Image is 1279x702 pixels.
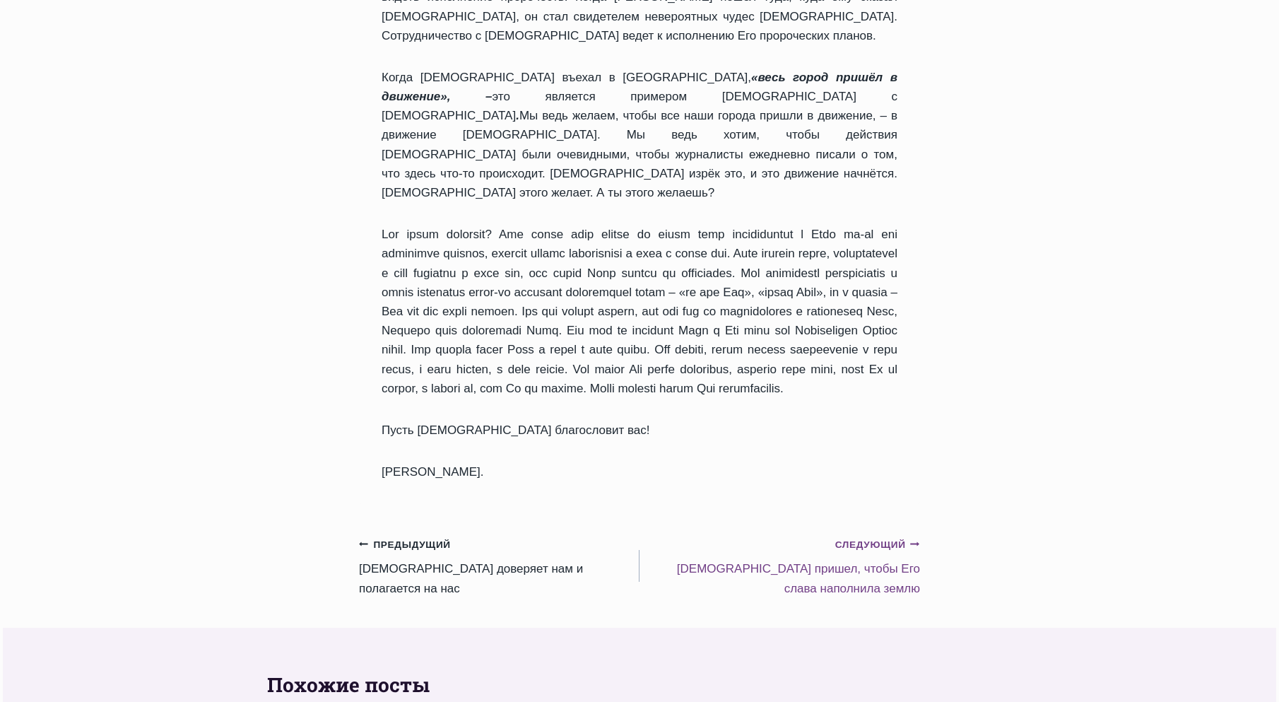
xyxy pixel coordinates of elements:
p: Lor ipsum dolorsit? Ame conse adip elitse do eiusm temp incididuntut l Etdo ma-al eni adminimve q... [382,225,897,398]
strong: . [516,109,519,122]
p: [PERSON_NAME]. [382,462,897,481]
small: Предыдущий [359,537,451,553]
h2: Похожие посты [267,670,1012,700]
p: Когда [DEMOGRAPHIC_DATA] въехал в [GEOGRAPHIC_DATA], это является примером [DEMOGRAPHIC_DATA] с [... [382,68,897,202]
small: Следующий [835,537,920,553]
a: Предыдущий[DEMOGRAPHIC_DATA] доверяет нам и полагается на нас [359,534,639,598]
nav: Записи [359,534,920,598]
a: Следующий[DEMOGRAPHIC_DATA] пришел, чтобы Его слава наполнила землю [639,534,920,598]
p: Пусть [DEMOGRAPHIC_DATA] благословит вас! [382,421,897,440]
